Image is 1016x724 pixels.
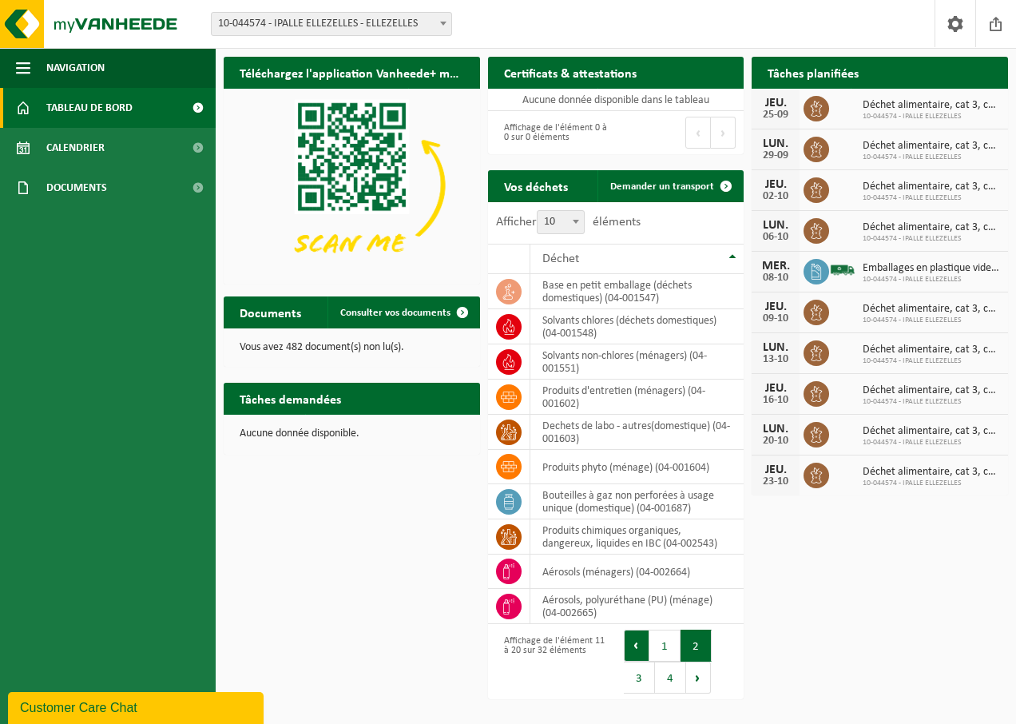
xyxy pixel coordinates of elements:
h2: Vos déchets [488,170,584,201]
span: Déchet alimentaire, cat 3, contenant des produits d'origine animale, emballage s... [863,466,1000,479]
div: JEU. [760,463,792,476]
div: MER. [760,260,792,272]
span: Navigation [46,48,105,88]
td: Aérosols (ménagers) (04-002664) [530,555,744,589]
button: 4 [655,662,686,694]
td: aérosols, polyuréthane (PU) (ménage) (04-002665) [530,589,744,624]
div: 02-10 [760,191,792,202]
td: produits d'entretien (ménagers) (04-001602) [530,380,744,415]
span: Déchet alimentaire, cat 3, contenant des produits d'origine animale, emballage s... [863,140,1000,153]
div: JEU. [760,300,792,313]
td: dechets de labo - autres(domestique) (04-001603) [530,415,744,450]
span: 10-044574 - IPALLE ELLEZELLES [863,479,1000,488]
div: Affichage de l'élément 0 à 0 sur 0 éléments [496,115,608,150]
button: 3 [624,662,655,694]
img: Download de VHEPlus App [224,89,480,281]
iframe: chat widget [8,689,267,724]
span: Déchet alimentaire, cat 3, contenant des produits d'origine animale, emballage s... [863,99,1000,112]
div: LUN. [760,137,792,150]
a: Consulter vos documents [327,296,478,328]
span: Déchet alimentaire, cat 3, contenant des produits d'origine animale, emballage s... [863,425,1000,438]
div: 13-10 [760,354,792,365]
h2: Certificats & attestations [488,57,653,88]
button: 1 [649,630,681,662]
td: Bouteilles à gaz non perforées à usage unique (domestique) (04-001687) [530,484,744,519]
span: Emballages en plastique vides souillés par des substances dangereuses [863,262,1000,275]
td: solvants chlores (déchets domestiques) (04-001548) [530,309,744,344]
span: 10-044574 - IPALLE ELLEZELLES [863,275,1000,284]
span: 10 [537,210,585,234]
span: Déchet alimentaire, cat 3, contenant des produits d'origine animale, emballage s... [863,344,1000,356]
div: 06-10 [760,232,792,243]
button: 2 [681,630,712,662]
td: Aucune donnée disponible dans le tableau [488,89,744,111]
span: 10-044574 - IPALLE ELLEZELLES [863,397,1000,407]
button: Previous [624,630,649,662]
h2: Téléchargez l'application Vanheede+ maintenant! [224,57,480,88]
span: Déchet alimentaire, cat 3, contenant des produits d'origine animale, emballage s... [863,221,1000,234]
h2: Tâches planifiées [752,57,875,88]
h2: Documents [224,296,317,328]
h2: Tâches demandées [224,383,357,414]
span: 10-044574 - IPALLE ELLEZELLES [863,153,1000,162]
span: 10-044574 - IPALLE ELLEZELLES [863,316,1000,325]
span: 10-044574 - IPALLE ELLEZELLES - ELLEZELLES [212,13,451,35]
div: 23-10 [760,476,792,487]
span: 10-044574 - IPALLE ELLEZELLES [863,112,1000,121]
p: Vous avez 482 document(s) non lu(s). [240,342,464,353]
div: 25-09 [760,109,792,121]
span: 10-044574 - IPALLE ELLEZELLES [863,234,1000,244]
span: 10-044574 - IPALLE ELLEZELLES [863,438,1000,448]
span: 10 [538,211,584,233]
label: Afficher éléments [496,216,641,229]
span: Consulter vos documents [340,308,450,318]
td: produits phyto (ménage) (04-001604) [530,450,744,484]
span: Déchet alimentaire, cat 3, contenant des produits d'origine animale, emballage s... [863,181,1000,193]
span: Documents [46,168,107,208]
td: produits chimiques organiques, dangereux, liquides en IBC (04-002543) [530,519,744,555]
button: Next [711,117,736,149]
span: Demander un transport [610,181,714,192]
a: Demander un transport [597,170,742,202]
div: JEU. [760,382,792,395]
div: Affichage de l'élément 11 à 20 sur 32 éléments [496,628,608,695]
span: 10-044574 - IPALLE ELLEZELLES [863,193,1000,203]
button: Previous [685,117,711,149]
div: 20-10 [760,436,792,447]
span: Déchet [542,253,579,265]
div: JEU. [760,178,792,191]
div: LUN. [760,341,792,354]
td: solvants non-chlores (ménagers) (04-001551) [530,344,744,380]
span: Déchet alimentaire, cat 3, contenant des produits d'origine animale, emballage s... [863,303,1000,316]
div: LUN. [760,423,792,436]
div: LUN. [760,219,792,232]
p: Aucune donnée disponible. [240,428,464,440]
div: 08-10 [760,272,792,284]
span: Tableau de bord [46,88,133,128]
div: 09-10 [760,313,792,324]
div: 16-10 [760,395,792,406]
span: Déchet alimentaire, cat 3, contenant des produits d'origine animale, emballage s... [863,384,1000,397]
img: BL-SO-LV [829,257,856,284]
span: 10-044574 - IPALLE ELLEZELLES - ELLEZELLES [211,12,452,36]
button: Next [686,662,711,694]
div: JEU. [760,97,792,109]
div: 29-09 [760,150,792,161]
span: Calendrier [46,128,105,168]
td: Base en petit emballage (déchets domestiques) (04-001547) [530,274,744,309]
span: 10-044574 - IPALLE ELLEZELLES [863,356,1000,366]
